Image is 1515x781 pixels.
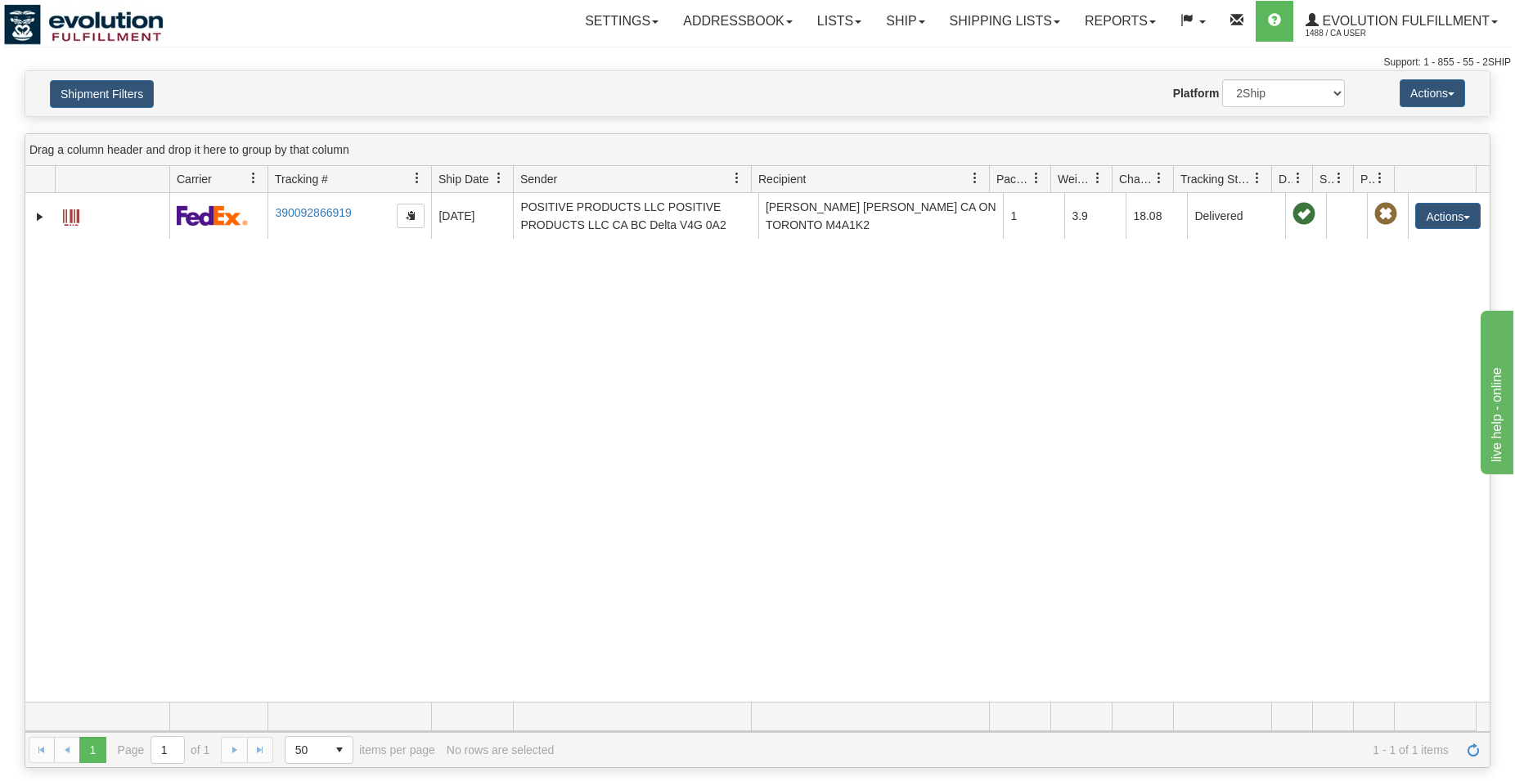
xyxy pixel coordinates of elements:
[1126,193,1187,239] td: 18.08
[758,171,806,187] span: Recipient
[723,164,751,192] a: Sender filter column settings
[63,202,79,228] a: Label
[1180,171,1252,187] span: Tracking Status
[805,1,874,42] a: Lists
[1119,171,1153,187] span: Charge
[4,4,164,45] img: logo1488.jpg
[397,204,425,228] button: Copy to clipboard
[295,742,317,758] span: 50
[438,171,488,187] span: Ship Date
[32,209,48,225] a: Expand
[1415,203,1481,229] button: Actions
[4,56,1511,70] div: Support: 1 - 855 - 55 - 2SHIP
[326,737,353,763] span: select
[513,193,758,239] td: POSITIVE PRODUCTS LLC POSITIVE PRODUCTS LLC CA BC Delta V4G 0A2
[403,164,431,192] a: Tracking # filter column settings
[285,736,435,764] span: items per page
[1292,203,1315,226] span: On time
[1064,193,1126,239] td: 3.9
[177,205,248,226] img: 2 - FedEx Express®
[1145,164,1173,192] a: Charge filter column settings
[285,736,353,764] span: Page sizes drop down
[1058,171,1092,187] span: Weight
[50,80,154,108] button: Shipment Filters
[1319,171,1333,187] span: Shipment Issues
[240,164,267,192] a: Carrier filter column settings
[565,743,1449,756] span: 1 - 1 of 1 items
[12,10,151,29] div: live help - online
[671,1,805,42] a: Addressbook
[1366,164,1394,192] a: Pickup Status filter column settings
[1293,1,1510,42] a: Evolution Fulfillment 1488 / CA User
[79,737,106,763] span: Page 1
[937,1,1072,42] a: Shipping lists
[1003,193,1064,239] td: 1
[1360,171,1374,187] span: Pickup Status
[520,171,557,187] span: Sender
[1279,171,1292,187] span: Delivery Status
[275,206,351,219] a: 390092866919
[1477,307,1513,474] iframe: chat widget
[1460,737,1486,763] a: Refresh
[874,1,937,42] a: Ship
[961,164,989,192] a: Recipient filter column settings
[1325,164,1353,192] a: Shipment Issues filter column settings
[996,171,1031,187] span: Packages
[1306,25,1428,42] span: 1488 / CA User
[1284,164,1312,192] a: Delivery Status filter column settings
[1072,1,1168,42] a: Reports
[758,193,1004,239] td: [PERSON_NAME] [PERSON_NAME] CA ON TORONTO M4A1K2
[1173,85,1220,101] label: Platform
[1319,14,1490,28] span: Evolution Fulfillment
[151,737,184,763] input: Page 1
[275,171,328,187] span: Tracking #
[177,171,212,187] span: Carrier
[118,736,210,764] span: Page of 1
[431,193,513,239] td: [DATE]
[1400,79,1465,107] button: Actions
[1374,203,1397,226] span: Pickup Not Assigned
[1084,164,1112,192] a: Weight filter column settings
[573,1,671,42] a: Settings
[1243,164,1271,192] a: Tracking Status filter column settings
[1187,193,1285,239] td: Delivered
[485,164,513,192] a: Ship Date filter column settings
[447,743,555,756] div: No rows are selected
[25,134,1490,166] div: grid grouping header
[1023,164,1050,192] a: Packages filter column settings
